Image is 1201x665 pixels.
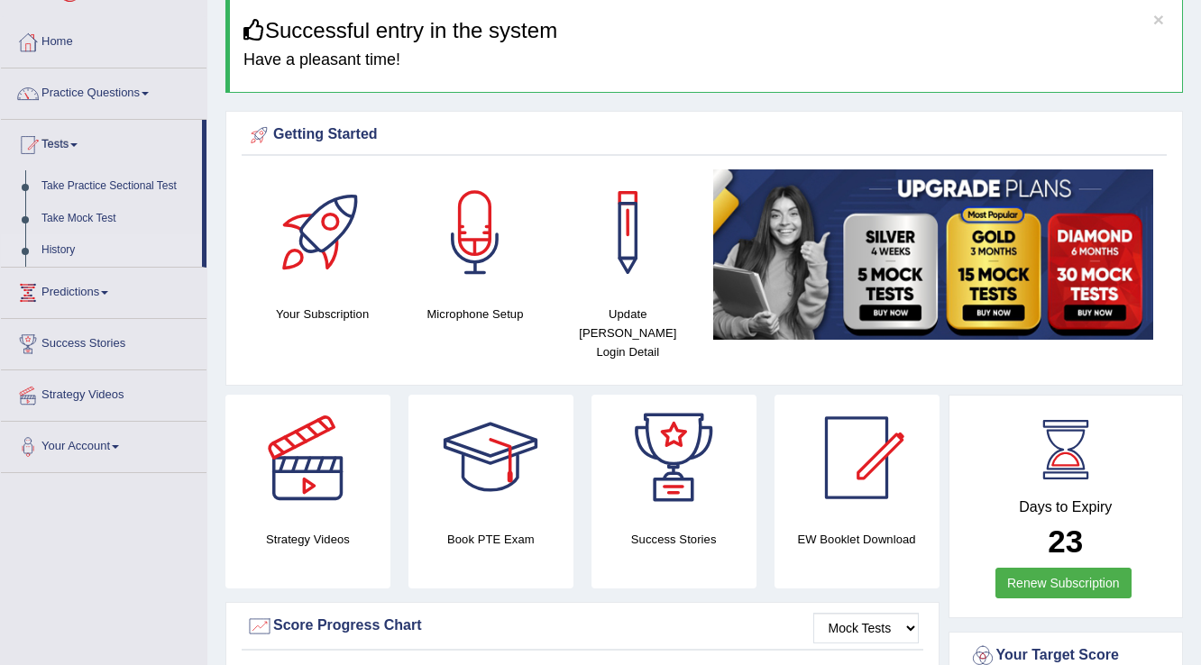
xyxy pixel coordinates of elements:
[246,122,1162,149] div: Getting Started
[1,120,202,165] a: Tests
[995,568,1132,598] a: Renew Subscription
[1,319,206,364] a: Success Stories
[775,530,940,549] h4: EW Booklet Download
[591,530,756,549] h4: Success Stories
[255,305,390,323] h4: Your Subscription
[243,51,1169,69] h4: Have a pleasant time!
[1153,10,1164,29] button: ×
[33,203,202,235] a: Take Mock Test
[225,530,390,549] h4: Strategy Videos
[1,17,206,62] a: Home
[33,234,202,267] a: History
[1,422,206,467] a: Your Account
[561,305,695,361] h4: Update [PERSON_NAME] Login Detail
[1048,524,1083,559] b: 23
[243,19,1169,42] h3: Successful entry in the system
[713,169,1153,340] img: small5.jpg
[33,170,202,203] a: Take Practice Sectional Test
[246,613,919,640] div: Score Progress Chart
[1,370,206,415] a: Strategy Videos
[408,530,573,549] h4: Book PTE Exam
[1,68,206,114] a: Practice Questions
[969,499,1163,515] h4: Days to Expiry
[408,305,542,323] h4: Microphone Setup
[1,268,206,313] a: Predictions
